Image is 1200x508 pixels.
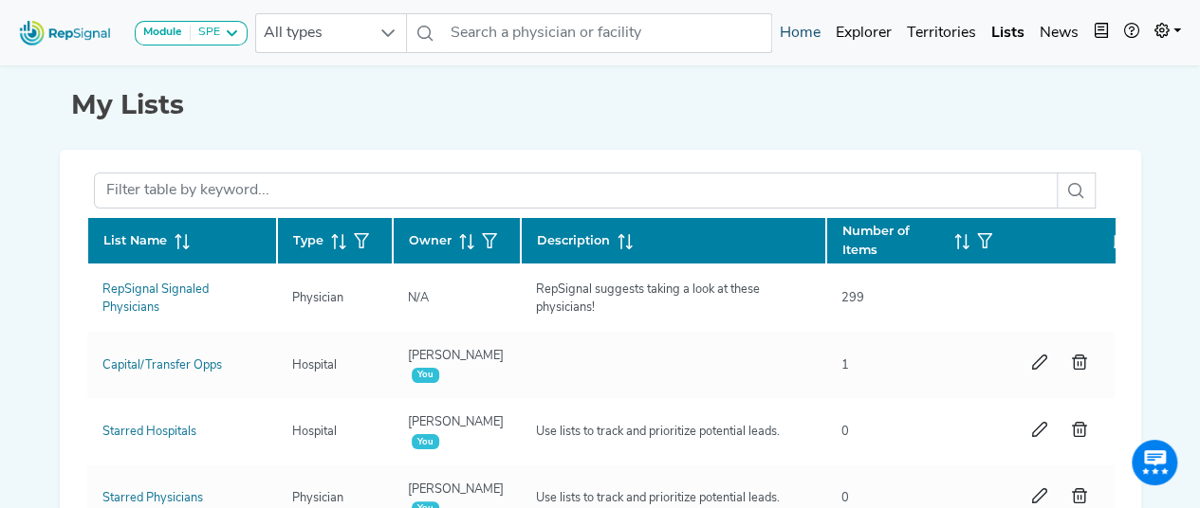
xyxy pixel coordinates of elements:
[143,27,182,38] strong: Module
[102,492,203,504] a: Starred Physicians
[94,172,1058,209] input: Filter table by keyword...
[842,222,947,258] span: Number of Items
[412,368,439,383] span: You
[281,356,348,374] div: Hospital
[828,14,899,52] a: Explorer
[281,489,355,507] div: Physician
[135,21,248,45] button: ModuleSPE
[191,26,220,41] div: SPE
[443,13,772,53] input: Search a physician or facility
[537,231,610,249] span: Description
[830,289,876,307] div: 299
[525,489,791,507] div: Use lists to track and prioritize potential leads.
[256,14,370,52] span: All types
[71,89,1130,121] h1: My Lists
[397,347,517,383] div: [PERSON_NAME]
[830,489,860,507] div: 0
[281,423,348,441] div: Hospital
[1032,14,1086,52] a: News
[984,14,1032,52] a: Lists
[102,359,222,372] a: Capital/Transfer Opps
[397,289,440,307] div: N/A
[899,14,984,52] a: Territories
[397,413,517,449] div: [PERSON_NAME]
[830,356,860,374] div: 1
[525,423,791,441] div: Use lists to track and prioritize potential leads.
[409,231,452,249] span: Owner
[293,231,323,249] span: Type
[281,289,355,307] div: Physician
[1086,14,1117,52] button: Intel Book
[103,231,167,249] span: List Name
[412,434,439,449] span: You
[102,426,196,438] a: Starred Hospitals
[525,281,822,317] div: RepSignal suggests taking a look at these physicians!
[772,14,828,52] a: Home
[830,423,860,441] div: 0
[102,283,209,314] a: RepSignal Signaled Physicians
